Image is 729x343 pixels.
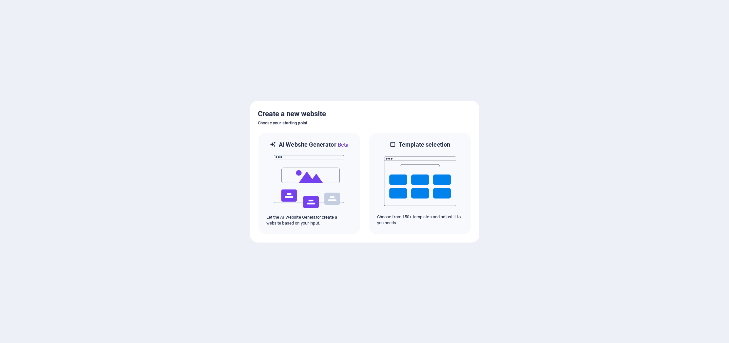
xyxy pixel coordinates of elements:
h6: Template selection [399,141,450,149]
div: AI Website GeneratorBetaaiLet the AI Website Generator create a website based on your input. [258,132,361,235]
p: Let the AI Website Generator create a website based on your input. [266,214,352,226]
p: Choose from 150+ templates and adjust it to you needs. [377,214,463,226]
span: Beta [336,142,349,148]
img: ai [273,149,345,214]
h6: AI Website Generator [279,141,349,149]
h5: Create a new website [258,109,471,119]
div: Template selectionChoose from 150+ templates and adjust it to you needs. [369,132,471,235]
h6: Choose your starting point [258,119,471,127]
